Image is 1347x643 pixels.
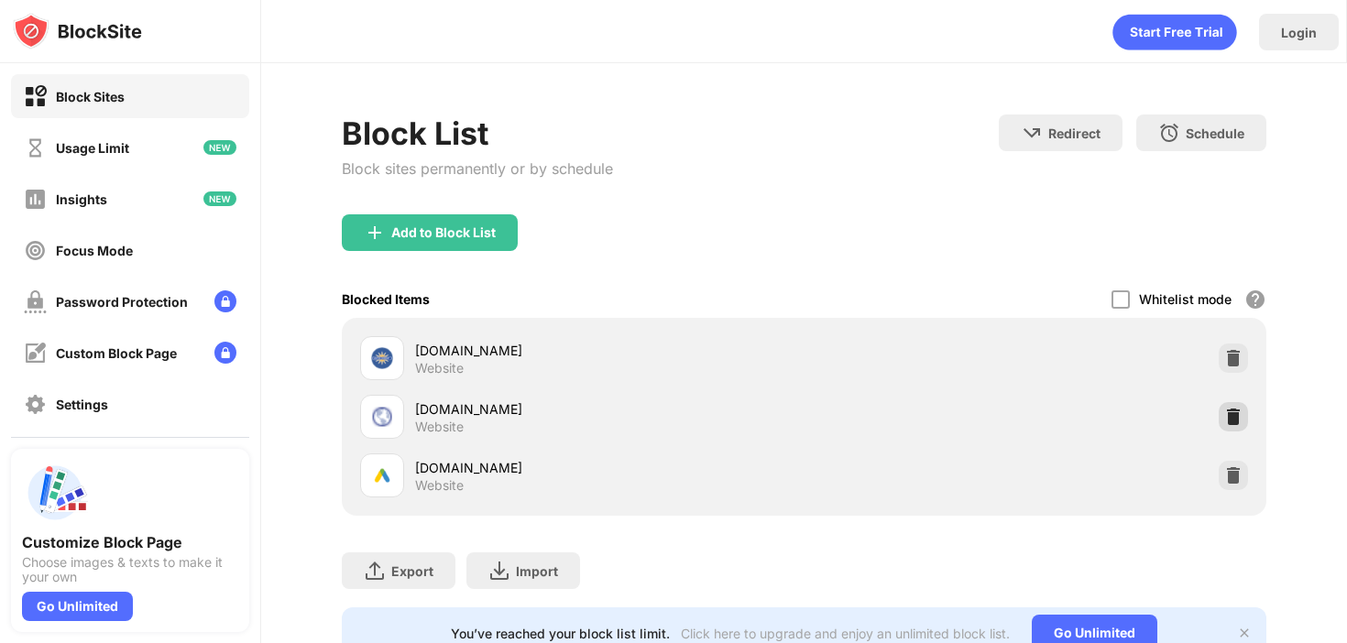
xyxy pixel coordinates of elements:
[415,399,804,419] div: [DOMAIN_NAME]
[56,89,125,104] div: Block Sites
[56,294,188,310] div: Password Protection
[24,239,47,262] img: focus-off.svg
[1112,14,1237,50] div: animation
[24,136,47,159] img: time-usage-off.svg
[1139,291,1232,307] div: Whitelist mode
[24,290,47,313] img: password-protection-off.svg
[214,342,236,364] img: lock-menu.svg
[56,397,108,412] div: Settings
[342,291,430,307] div: Blocked Items
[1048,125,1101,141] div: Redirect
[415,341,804,360] div: [DOMAIN_NAME]
[1186,125,1244,141] div: Schedule
[203,191,236,206] img: new-icon.svg
[342,114,613,152] div: Block List
[415,458,804,477] div: [DOMAIN_NAME]
[371,464,393,486] img: favicons
[13,13,142,49] img: logo-blocksite.svg
[22,460,88,526] img: push-custom-page.svg
[22,592,133,621] div: Go Unlimited
[451,626,670,641] div: You’ve reached your block list limit.
[56,345,177,361] div: Custom Block Page
[391,563,433,579] div: Export
[415,477,464,494] div: Website
[22,533,238,551] div: Customize Block Page
[24,85,47,108] img: block-on.svg
[22,555,238,584] div: Choose images & texts to make it your own
[24,188,47,211] img: insights-off.svg
[24,342,47,365] img: customize-block-page-off.svg
[24,393,47,416] img: settings-off.svg
[415,419,464,435] div: Website
[516,563,558,579] div: Import
[56,191,107,207] div: Insights
[371,406,393,428] img: favicons
[1281,25,1317,40] div: Login
[681,626,1010,641] div: Click here to upgrade and enjoy an unlimited block list.
[214,290,236,312] img: lock-menu.svg
[415,360,464,376] div: Website
[56,140,129,156] div: Usage Limit
[56,243,133,258] div: Focus Mode
[342,159,613,178] div: Block sites permanently or by schedule
[371,347,393,369] img: favicons
[391,225,496,240] div: Add to Block List
[1237,626,1252,640] img: x-button.svg
[203,140,236,155] img: new-icon.svg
